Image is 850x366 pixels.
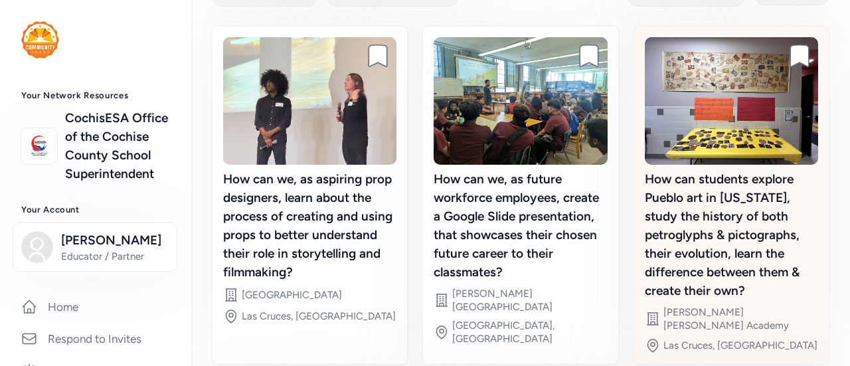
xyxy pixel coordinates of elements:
div: How can students explore Pueblo art in [US_STATE], study the history of both petroglyphs & pictog... [645,170,818,300]
div: [PERSON_NAME][GEOGRAPHIC_DATA] [452,287,607,314]
a: CochisESA Office of the Cochise County School Superintendent [65,109,170,183]
div: Las Cruces, [GEOGRAPHIC_DATA] [663,339,817,352]
img: logo [21,21,59,58]
div: [GEOGRAPHIC_DATA] [242,288,342,302]
img: image [223,37,396,165]
img: logo [25,132,54,161]
a: Respond to Invites [11,324,181,353]
span: Educator / Partner [61,250,169,263]
button: [PERSON_NAME]Educator / Partner [13,223,177,272]
img: image [645,37,818,165]
a: Home [11,292,181,321]
div: [PERSON_NAME] [PERSON_NAME] Academy [663,306,818,332]
h3: Your Network Resources [21,90,170,101]
div: Las Cruces, [GEOGRAPHIC_DATA] [242,310,396,323]
img: image [434,37,607,165]
div: How can we, as aspiring prop designers, learn about the process of creating and using props to be... [223,170,396,282]
span: [PERSON_NAME] [61,231,169,250]
div: [GEOGRAPHIC_DATA], [GEOGRAPHIC_DATA] [452,319,607,345]
h3: Your Account [21,205,170,215]
div: How can we, as future workforce employees, create a Google Slide presentation, that showcases the... [434,170,607,282]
